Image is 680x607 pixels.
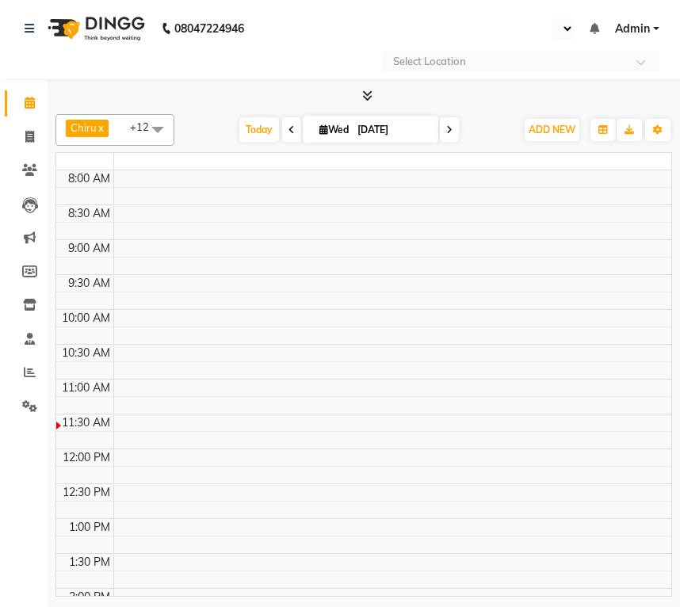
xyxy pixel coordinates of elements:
[529,124,575,136] span: ADD NEW
[239,117,279,142] span: Today
[615,21,650,37] span: Admin
[66,519,113,536] div: 1:00 PM
[59,484,113,501] div: 12:30 PM
[65,170,113,187] div: 8:00 AM
[71,121,97,134] span: Chiru
[65,205,113,222] div: 8:30 AM
[315,124,353,136] span: Wed
[130,120,161,133] span: +12
[66,589,113,605] div: 2:00 PM
[59,380,113,396] div: 11:00 AM
[40,6,149,51] img: logo
[65,240,113,257] div: 9:00 AM
[353,118,432,142] input: 2025-09-03
[97,121,104,134] a: x
[525,119,579,141] button: ADD NEW
[66,554,113,571] div: 1:30 PM
[174,6,244,51] b: 08047224946
[59,414,113,431] div: 11:30 AM
[65,275,113,292] div: 9:30 AM
[393,54,466,70] div: Select Location
[59,345,113,361] div: 10:30 AM
[59,449,113,466] div: 12:00 PM
[59,310,113,326] div: 10:00 AM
